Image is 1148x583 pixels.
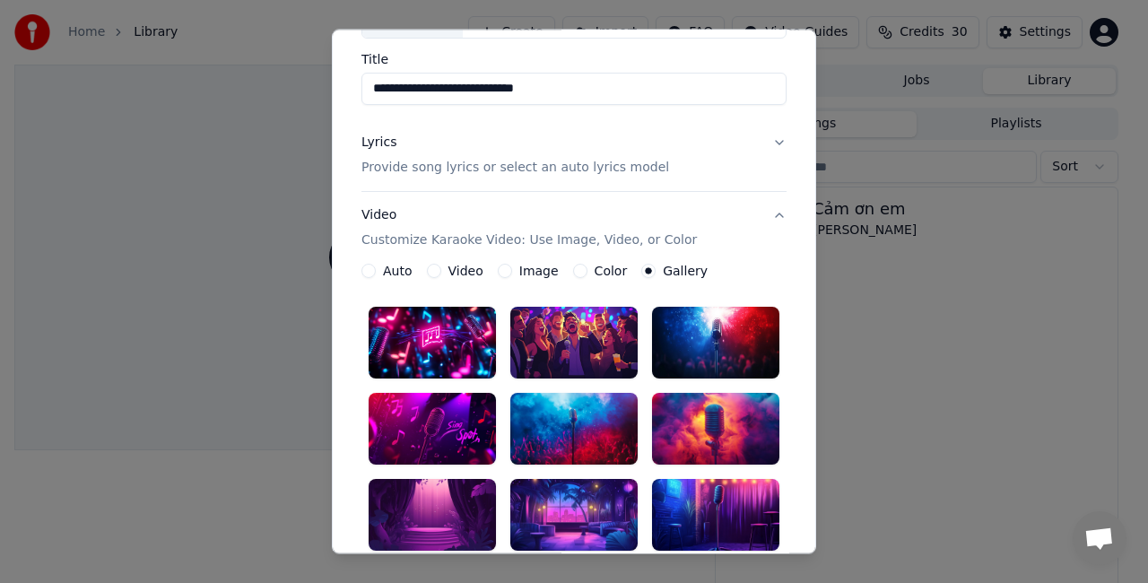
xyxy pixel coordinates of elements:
label: Image [519,265,559,277]
label: Color [595,265,628,277]
button: VideoCustomize Karaoke Video: Use Image, Video, or Color [361,192,787,264]
label: Video [448,265,483,277]
div: Video [361,206,697,249]
p: Customize Karaoke Video: Use Image, Video, or Color [361,231,697,249]
p: Provide song lyrics or select an auto lyrics model [361,159,669,177]
label: Gallery [663,265,708,277]
label: Title [361,53,787,65]
button: LyricsProvide song lyrics or select an auto lyrics model [361,119,787,191]
label: Auto [383,265,413,277]
div: Lyrics [361,134,396,152]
